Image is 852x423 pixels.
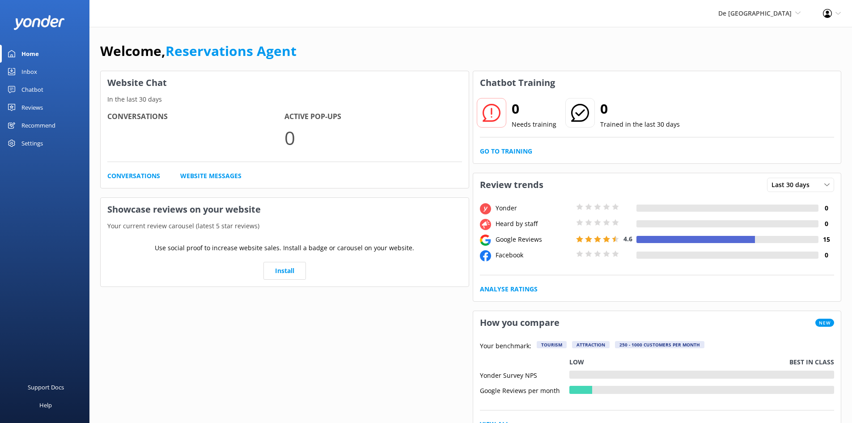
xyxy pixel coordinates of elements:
[615,341,704,348] div: 250 - 1000 customers per month
[600,120,680,129] p: Trained in the last 30 days
[101,94,469,104] p: In the last 30 days
[473,311,566,334] h3: How you compare
[155,243,414,253] p: Use social proof to increase website sales. Install a badge or carousel on your website.
[718,9,792,17] span: De [GEOGRAPHIC_DATA]
[572,341,610,348] div: Attraction
[107,171,160,181] a: Conversations
[480,284,538,294] a: Analyse Ratings
[480,386,569,394] div: Google Reviews per month
[101,221,469,231] p: Your current review carousel (latest 5 star reviews)
[512,120,556,129] p: Needs training
[13,15,65,30] img: yonder-white-logo.png
[284,111,462,123] h4: Active Pop-ups
[512,98,556,120] h2: 0
[263,262,306,280] a: Install
[473,173,550,197] h3: Review trends
[493,235,574,244] div: Google Reviews
[21,98,43,116] div: Reviews
[815,319,834,327] span: New
[623,235,632,243] span: 4.6
[480,146,532,156] a: Go to Training
[39,396,52,414] div: Help
[480,371,569,379] div: Yonder Survey NPS
[818,250,834,260] h4: 0
[480,341,531,352] p: Your benchmark:
[473,71,562,94] h3: Chatbot Training
[493,219,574,229] div: Heard by staff
[21,116,55,134] div: Recommend
[537,341,567,348] div: Tourism
[100,40,297,62] h1: Welcome,
[21,81,43,98] div: Chatbot
[165,42,297,60] a: Reservations Agent
[771,180,815,190] span: Last 30 days
[21,45,39,63] div: Home
[789,357,834,367] p: Best in class
[284,123,462,153] p: 0
[21,63,37,81] div: Inbox
[101,198,469,221] h3: Showcase reviews on your website
[600,98,680,120] h2: 0
[818,219,834,229] h4: 0
[180,171,242,181] a: Website Messages
[28,378,64,396] div: Support Docs
[569,357,584,367] p: Low
[21,134,43,152] div: Settings
[101,71,469,94] h3: Website Chat
[107,111,284,123] h4: Conversations
[818,235,834,244] h4: 15
[493,203,574,213] div: Yonder
[818,203,834,213] h4: 0
[493,250,574,260] div: Facebook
